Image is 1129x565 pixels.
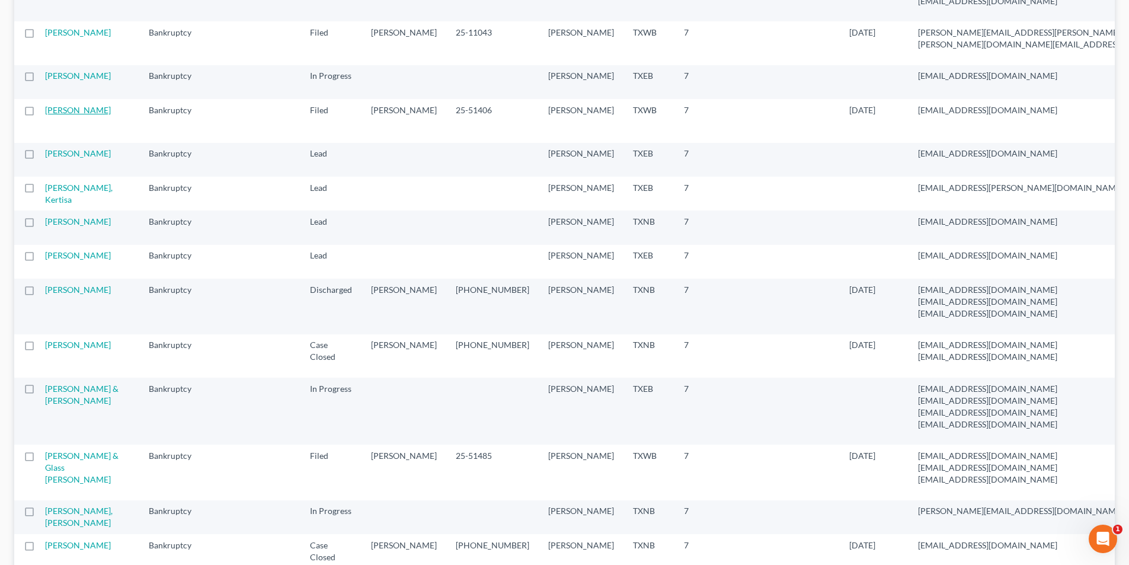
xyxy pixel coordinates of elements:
[9,93,194,218] div: 🚨ATTN: [GEOGRAPHIC_DATA] of [US_STATE]The court has added a new Credit Counseling Field that we n...
[37,388,47,398] button: Gif picker
[840,334,909,378] td: [DATE]
[623,445,674,500] td: TXWB
[674,279,734,334] td: 7
[674,334,734,378] td: 7
[840,445,909,500] td: [DATE]
[139,445,213,500] td: Bankruptcy
[446,21,539,65] td: 25-11043
[45,384,119,406] a: [PERSON_NAME] & [PERSON_NAME]
[19,101,169,122] b: 🚨ATTN: [GEOGRAPHIC_DATA] of [US_STATE]
[300,143,362,177] td: Lead
[539,177,623,210] td: [PERSON_NAME]
[45,340,111,350] a: [PERSON_NAME]
[139,210,213,244] td: Bankruptcy
[623,210,674,244] td: TXNB
[674,245,734,279] td: 7
[300,177,362,210] td: Lead
[208,5,229,26] div: Close
[623,245,674,279] td: TXEB
[840,21,909,65] td: [DATE]
[57,15,110,27] p: Active 3h ago
[45,148,111,158] a: [PERSON_NAME]
[300,99,362,142] td: Filed
[34,7,53,25] img: Profile image for Katie
[45,27,111,37] a: [PERSON_NAME]
[45,105,111,115] a: [PERSON_NAME]
[75,388,85,398] button: Start recording
[139,279,213,334] td: Bankruptcy
[139,500,213,534] td: Bankruptcy
[446,279,539,334] td: [PHONE_NUMBER]
[446,334,539,378] td: [PHONE_NUMBER]
[446,445,539,500] td: 25-51485
[9,93,228,244] div: Katie says…
[45,451,119,484] a: [PERSON_NAME] & Glass [PERSON_NAME]
[10,363,227,384] textarea: Message…
[45,71,111,81] a: [PERSON_NAME]
[623,177,674,210] td: TXEB
[539,65,623,99] td: [PERSON_NAME]
[362,445,446,500] td: [PERSON_NAME]
[623,21,674,65] td: TXWB
[45,285,111,295] a: [PERSON_NAME]
[674,143,734,177] td: 7
[300,378,362,445] td: In Progress
[19,129,185,210] div: The court has added a new Credit Counseling Field that we need to update upon filing. Please remo...
[674,99,734,142] td: 7
[840,279,909,334] td: [DATE]
[45,216,111,226] a: [PERSON_NAME]
[300,334,362,378] td: Case Closed
[674,210,734,244] td: 7
[539,500,623,534] td: [PERSON_NAME]
[139,334,213,378] td: Bankruptcy
[185,5,208,27] button: Home
[539,378,623,445] td: [PERSON_NAME]
[8,5,30,27] button: go back
[300,500,362,534] td: In Progress
[623,99,674,142] td: TXWB
[203,384,222,403] button: Send a message…
[300,65,362,99] td: In Progress
[539,143,623,177] td: [PERSON_NAME]
[539,21,623,65] td: [PERSON_NAME]
[539,210,623,244] td: [PERSON_NAME]
[539,99,623,142] td: [PERSON_NAME]
[362,99,446,142] td: [PERSON_NAME]
[19,220,112,227] div: [PERSON_NAME] • 1h ago
[139,245,213,279] td: Bankruptcy
[539,334,623,378] td: [PERSON_NAME]
[139,177,213,210] td: Bankruptcy
[623,334,674,378] td: TXNB
[139,21,213,65] td: Bankruptcy
[623,65,674,99] td: TXEB
[300,445,362,500] td: Filed
[139,378,213,445] td: Bankruptcy
[674,378,734,445] td: 7
[623,500,674,534] td: TXNB
[362,279,446,334] td: [PERSON_NAME]
[45,540,111,550] a: [PERSON_NAME]
[674,500,734,534] td: 7
[300,210,362,244] td: Lead
[56,388,66,398] button: Upload attachment
[840,99,909,142] td: [DATE]
[139,99,213,142] td: Bankruptcy
[45,250,111,260] a: [PERSON_NAME]
[674,445,734,500] td: 7
[539,279,623,334] td: [PERSON_NAME]
[300,245,362,279] td: Lead
[45,183,113,205] a: [PERSON_NAME], Kertisa
[1113,525,1122,534] span: 1
[139,65,213,99] td: Bankruptcy
[623,378,674,445] td: TXEB
[362,334,446,378] td: [PERSON_NAME]
[1089,525,1117,553] iframe: Intercom live chat
[674,177,734,210] td: 7
[674,65,734,99] td: 7
[300,21,362,65] td: Filed
[139,143,213,177] td: Bankruptcy
[446,99,539,142] td: 25-51406
[45,506,113,528] a: [PERSON_NAME], [PERSON_NAME]
[623,143,674,177] td: TXEB
[539,245,623,279] td: [PERSON_NAME]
